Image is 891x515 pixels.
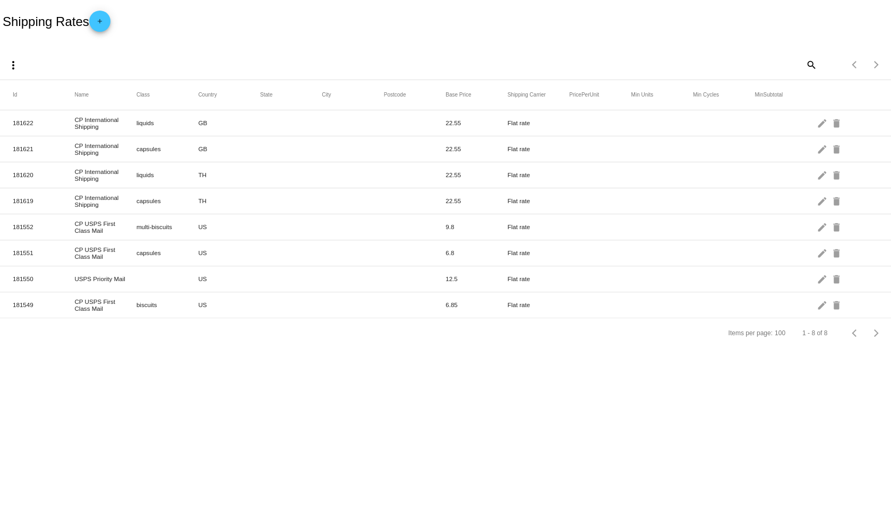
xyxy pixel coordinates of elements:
[816,245,829,261] mat-icon: edit
[507,143,569,155] mat-cell: Flat rate
[816,219,829,235] mat-icon: edit
[74,273,136,285] mat-cell: USPS Priority Mail
[74,191,136,211] mat-cell: CP International Shipping
[136,92,150,98] button: Change sorting for Class
[831,219,844,235] mat-icon: delete
[13,143,74,155] mat-cell: 181621
[445,169,507,181] mat-cell: 22.55
[816,115,829,131] mat-icon: edit
[198,273,260,285] mat-cell: US
[13,92,17,98] button: Change sorting for Id
[802,329,827,337] div: 1 - 8 of 8
[445,247,507,259] mat-cell: 6.8
[816,270,829,287] mat-icon: edit
[198,247,260,259] mat-cell: US
[13,273,74,285] mat-cell: 181550
[136,195,198,207] mat-cell: capsules
[198,221,260,233] mat-cell: US
[136,299,198,311] mat-cell: biscuits
[507,169,569,181] mat-cell: Flat rate
[74,295,136,315] mat-cell: CP USPS First Class Mail
[866,322,887,344] button: Next page
[507,92,545,98] button: Change sorting for ShippingCarrier
[74,243,136,263] mat-cell: CP USPS First Class Mail
[507,117,569,129] mat-cell: Flat rate
[507,221,569,233] mat-cell: Flat rate
[507,195,569,207] mat-cell: Flat rate
[13,169,74,181] mat-cell: 181620
[13,247,74,259] mat-cell: 181551
[631,92,653,98] button: Change sorting for MinUnits
[74,217,136,237] mat-cell: CP USPS First Class Mail
[831,296,844,313] mat-icon: delete
[7,59,20,72] mat-icon: more_vert
[136,117,198,129] mat-cell: liquids
[445,143,507,155] mat-cell: 22.55
[507,299,569,311] mat-cell: Flat rate
[3,11,110,32] h2: Shipping Rates
[74,114,136,133] mat-cell: CP International Shipping
[507,273,569,285] mat-cell: Flat rate
[507,247,569,259] mat-cell: Flat rate
[74,139,136,159] mat-cell: CP International Shipping
[198,195,260,207] mat-cell: TH
[136,143,198,155] mat-cell: capsules
[74,165,136,185] mat-cell: CP International Shipping
[136,221,198,233] mat-cell: multi-biscuits
[693,92,719,98] button: Change sorting for MinCycles
[445,195,507,207] mat-cell: 22.55
[13,299,74,311] mat-cell: 181549
[74,92,89,98] button: Change sorting for Name
[831,115,844,131] mat-icon: delete
[198,169,260,181] mat-cell: TH
[816,193,829,209] mat-icon: edit
[260,92,272,98] button: Change sorting for State
[198,299,260,311] mat-cell: US
[844,322,866,344] button: Previous page
[866,54,887,75] button: Next page
[136,247,198,259] mat-cell: capsules
[728,329,772,337] div: Items per page:
[816,296,829,313] mat-icon: edit
[844,54,866,75] button: Previous page
[445,92,471,98] button: Change sorting for BasePrice
[569,92,599,98] button: Change sorting for PricePerUnit
[755,92,783,98] button: Change sorting for MinSubtotal
[804,56,817,73] mat-icon: search
[445,299,507,311] mat-cell: 6.85
[831,245,844,261] mat-icon: delete
[775,329,785,337] div: 100
[13,117,74,129] mat-cell: 181622
[831,167,844,183] mat-icon: delete
[93,18,106,30] mat-icon: add
[13,221,74,233] mat-cell: 181552
[198,92,217,98] button: Change sorting for Country
[322,92,331,98] button: Change sorting for City
[445,117,507,129] mat-cell: 22.55
[445,273,507,285] mat-cell: 12.5
[136,169,198,181] mat-cell: liquids
[816,141,829,157] mat-icon: edit
[445,221,507,233] mat-cell: 9.8
[384,92,406,98] button: Change sorting for Postcode
[198,143,260,155] mat-cell: GB
[816,167,829,183] mat-icon: edit
[13,195,74,207] mat-cell: 181619
[831,141,844,157] mat-icon: delete
[831,193,844,209] mat-icon: delete
[198,117,260,129] mat-cell: GB
[831,270,844,287] mat-icon: delete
